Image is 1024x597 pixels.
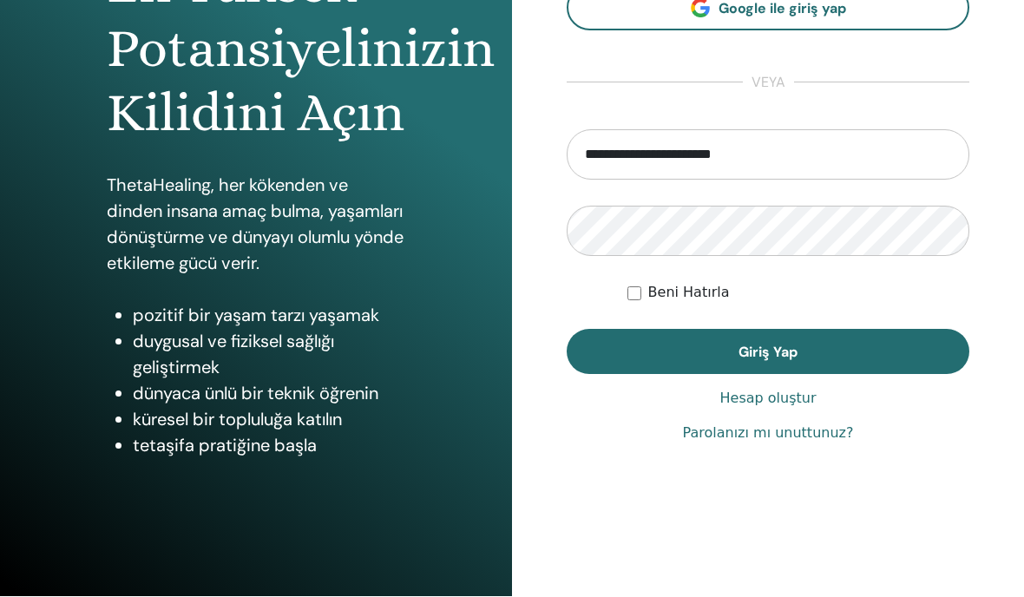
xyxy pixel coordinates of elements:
[738,344,798,362] span: Giriş Yap
[133,433,404,459] li: tetaşifa pratiğine başla
[567,330,969,375] button: Giriş Yap
[720,389,817,410] a: Hesap oluştur
[648,283,730,304] label: Beni Hatırla
[133,407,404,433] li: küresel bir topluluğa katılın
[743,73,794,94] span: veya
[133,381,404,407] li: dünyaca ünlü bir teknik öğrenin
[683,423,854,444] a: Parolanızı mı unuttunuz?
[133,303,404,329] li: pozitif bir yaşam tarzı yaşamak
[627,283,969,304] div: Keep me authenticated indefinitely or until I manually logout
[107,173,404,277] p: ThetaHealing, her kökenden ve dinden insana amaç bulma, yaşamları dönüştürme ve dünyayı olumlu yö...
[133,329,404,381] li: duygusal ve fiziksel sağlığı geliştirmek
